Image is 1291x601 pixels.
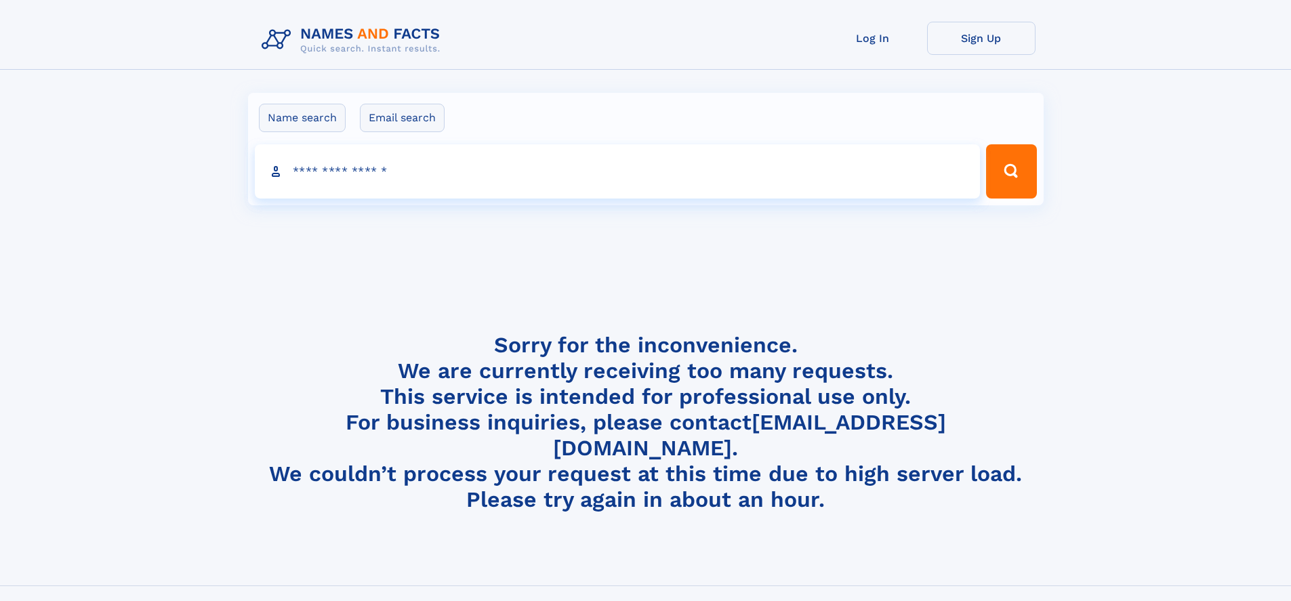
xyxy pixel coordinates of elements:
[256,22,451,58] img: Logo Names and Facts
[819,22,927,55] a: Log In
[256,332,1036,513] h4: Sorry for the inconvenience. We are currently receiving too many requests. This service is intend...
[986,144,1036,199] button: Search Button
[259,104,346,132] label: Name search
[255,144,981,199] input: search input
[553,409,946,461] a: [EMAIL_ADDRESS][DOMAIN_NAME]
[927,22,1036,55] a: Sign Up
[360,104,445,132] label: Email search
